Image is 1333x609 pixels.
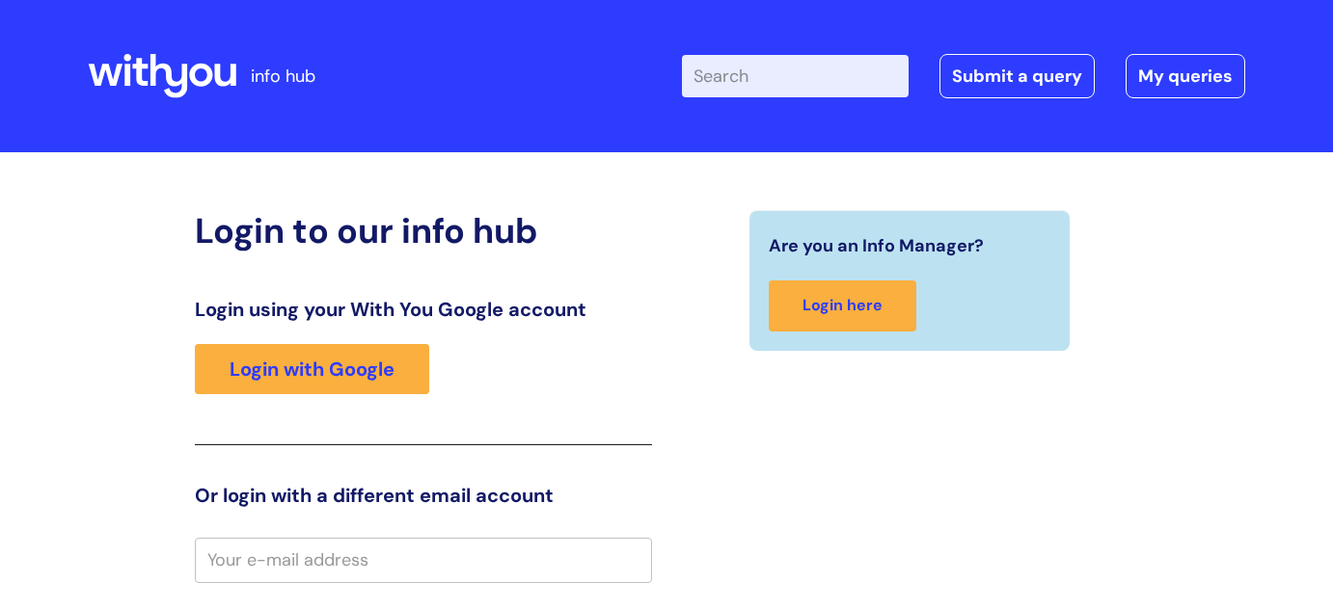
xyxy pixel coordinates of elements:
h3: Login using your With You Google account [195,298,652,321]
input: Search [682,55,909,97]
a: My queries [1126,54,1245,98]
span: Are you an Info Manager? [769,230,984,261]
p: info hub [251,61,315,92]
h2: Login to our info hub [195,210,652,252]
input: Your e-mail address [195,538,652,582]
a: Login here [769,280,916,331]
a: Login with Google [195,344,429,394]
a: Submit a query [939,54,1095,98]
h3: Or login with a different email account [195,484,652,507]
